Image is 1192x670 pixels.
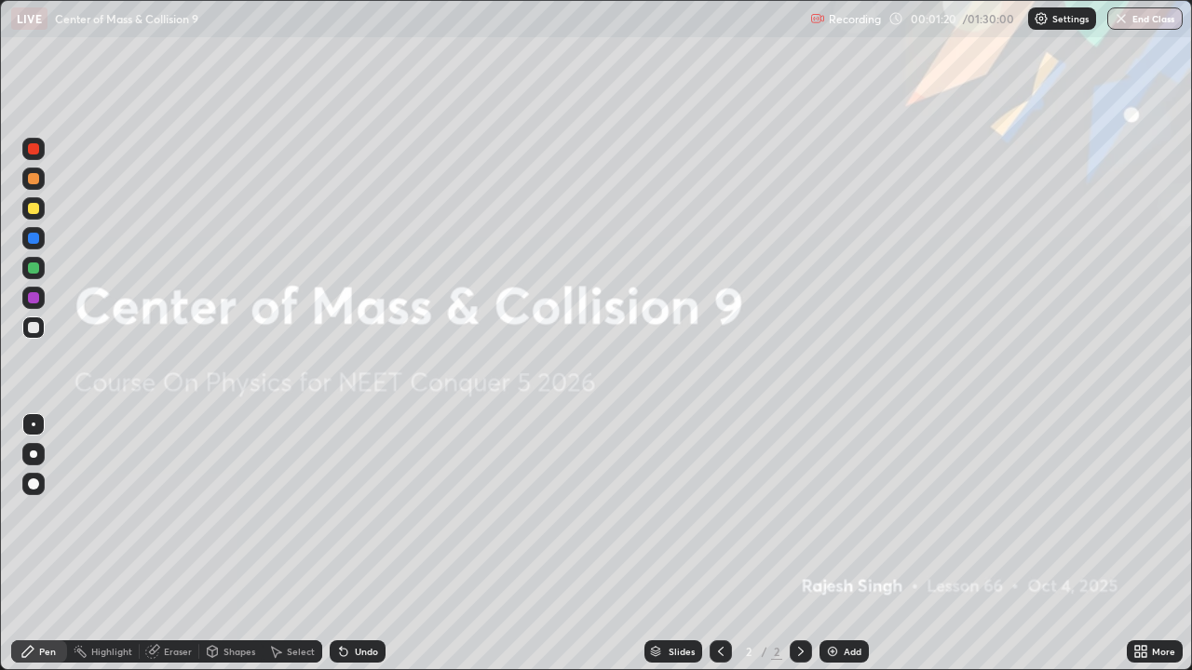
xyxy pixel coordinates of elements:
p: Settings [1052,14,1089,23]
img: recording.375f2c34.svg [810,11,825,26]
p: Center of Mass & Collision 9 [55,11,198,26]
div: Eraser [164,647,192,656]
div: Shapes [223,647,255,656]
p: LIVE [17,11,42,26]
div: Undo [355,647,378,656]
div: Pen [39,647,56,656]
p: Recording [829,12,881,26]
img: end-class-cross [1114,11,1129,26]
img: add-slide-button [825,644,840,659]
div: Highlight [91,647,132,656]
div: 2 [771,643,782,660]
img: class-settings-icons [1034,11,1049,26]
div: Slides [669,647,695,656]
div: More [1152,647,1175,656]
button: End Class [1107,7,1183,30]
div: Add [844,647,861,656]
div: 2 [739,646,758,657]
div: Select [287,647,315,656]
div: / [762,646,767,657]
